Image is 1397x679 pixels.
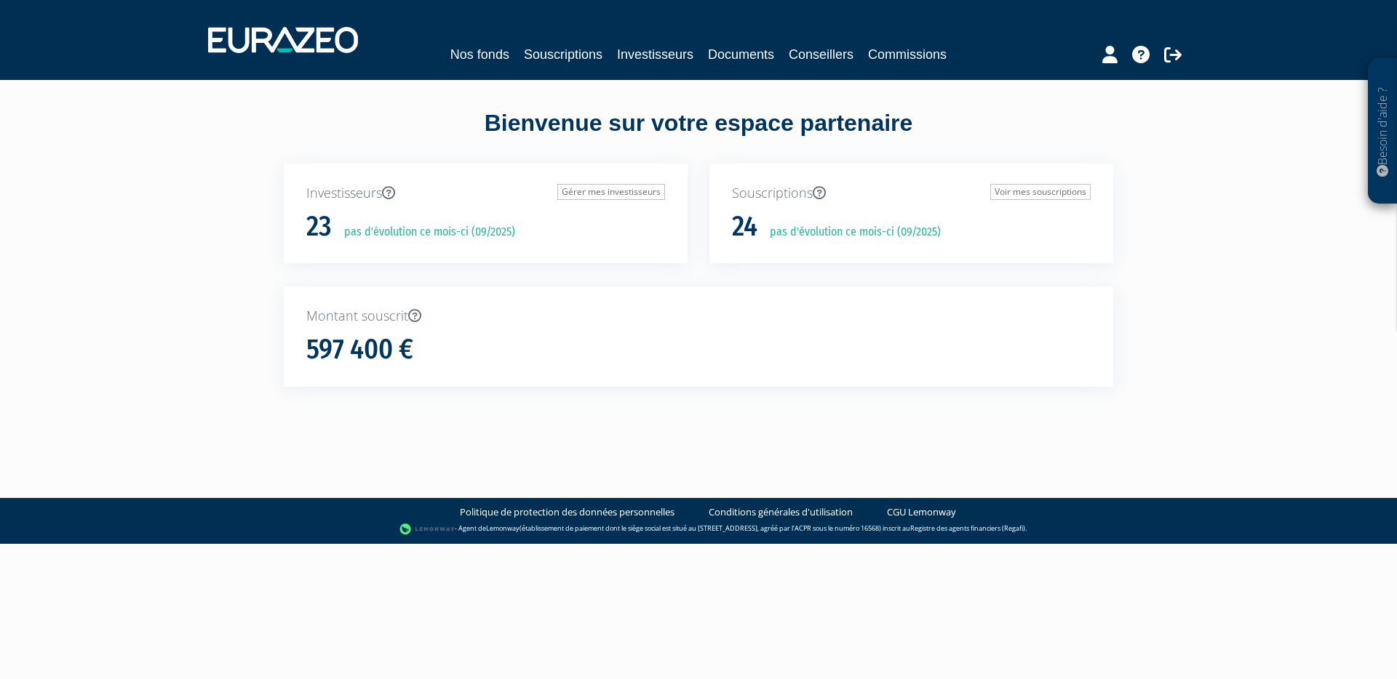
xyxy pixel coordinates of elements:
a: Registre des agents financiers (Regafi) [910,523,1025,533]
p: pas d'évolution ce mois-ci (09/2025) [334,224,515,241]
p: Montant souscrit [306,307,1091,326]
a: Nos fonds [450,44,509,65]
h1: 24 [732,212,757,242]
a: Commissions [868,44,947,65]
a: Conseillers [789,44,853,65]
img: logo-lemonway.png [399,522,455,537]
a: Conditions générales d'utilisation [709,505,853,519]
p: pas d'évolution ce mois-ci (09/2025) [760,224,941,241]
h1: 23 [306,212,332,242]
a: CGU Lemonway [887,505,956,519]
p: Souscriptions [732,184,1091,203]
a: Politique de protection des données personnelles [460,505,674,519]
a: Investisseurs [617,44,693,65]
div: Bienvenue sur votre espace partenaire [273,107,1124,164]
p: Besoin d'aide ? [1374,66,1391,197]
div: - Agent de (établissement de paiement dont le siège social est situé au [STREET_ADDRESS], agréé p... [15,522,1382,537]
a: Gérer mes investisseurs [557,184,665,200]
h1: 597 400 € [306,334,413,365]
img: 1732889491-logotype_eurazeo_blanc_rvb.png [208,27,358,53]
p: Investisseurs [306,184,665,203]
a: Souscriptions [524,44,602,65]
a: Voir mes souscriptions [990,184,1091,200]
a: Documents [708,44,774,65]
a: Lemonway [486,523,520,533]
